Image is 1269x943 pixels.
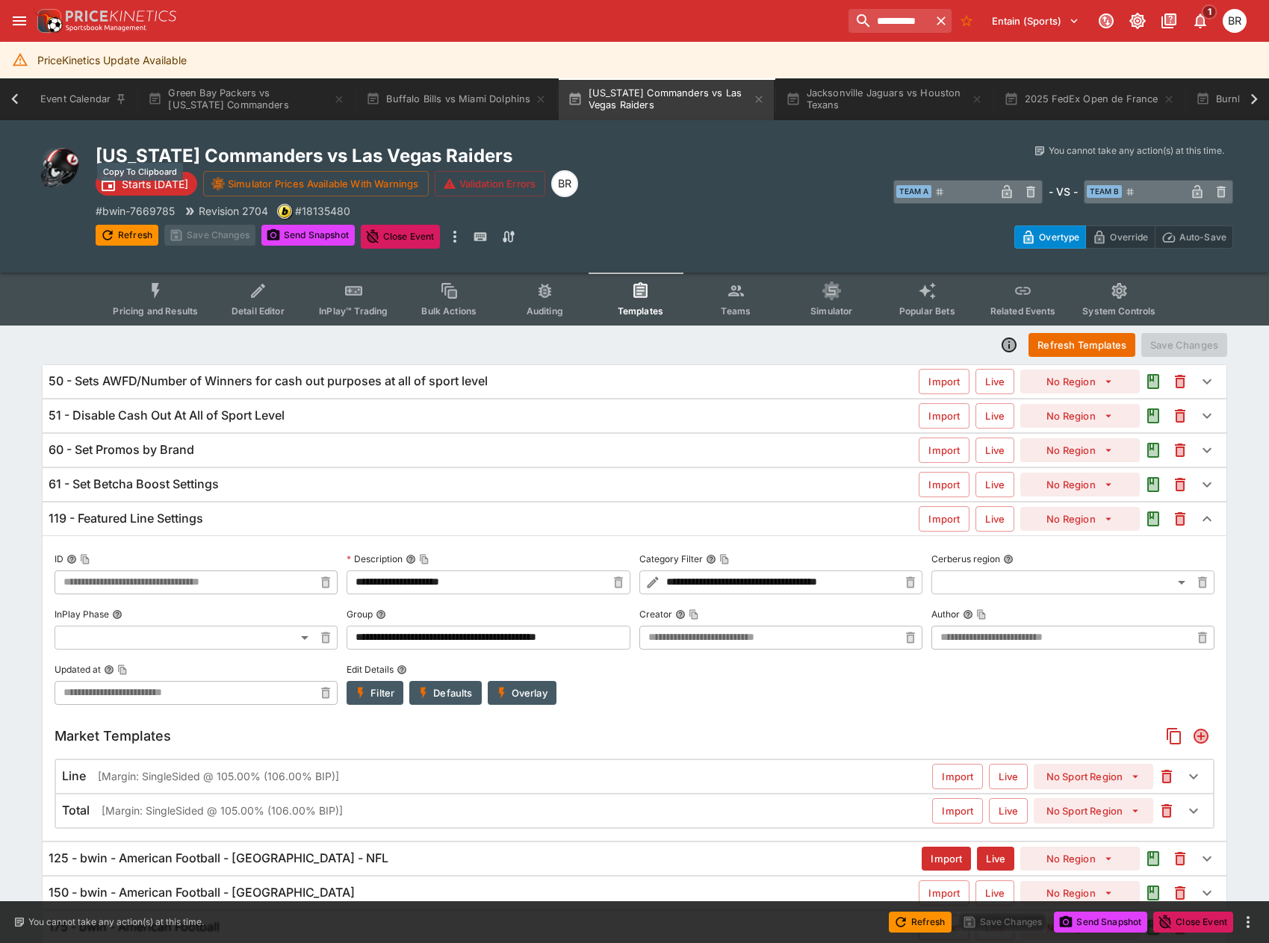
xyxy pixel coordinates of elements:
button: Category FilterCopy To Clipboard [706,554,716,564]
button: CreatorCopy To Clipboard [675,609,686,620]
p: Auto-Save [1179,229,1226,245]
button: Copy To Clipboard [117,665,128,675]
p: Edit Details [347,663,394,676]
button: Refresh Templates [1028,333,1135,357]
button: Import [919,472,969,497]
button: Live [975,403,1014,429]
span: Auditing [527,305,563,317]
img: american_football.png [36,144,84,192]
button: Overlay [488,681,556,705]
span: Detail Editor [232,305,285,317]
button: Live [975,880,1014,906]
button: Copy To Clipboard [976,609,987,620]
button: Import [919,369,969,394]
button: Select Tenant [983,9,1088,33]
button: Override [1085,225,1155,249]
span: System Controls [1082,305,1155,317]
span: Related Events [990,305,1055,317]
button: Group [376,609,386,620]
button: Ben Raymond [1218,4,1251,37]
button: Close Event [361,225,441,249]
h6: Line [62,768,86,784]
button: Copy Market Templates [1161,723,1188,750]
button: Audit the Template Change History [1140,402,1167,429]
button: Import [922,847,971,871]
button: Audit the Template Change History [1140,471,1167,498]
button: Refresh [96,225,158,246]
button: open drawer [6,7,33,34]
p: Creator [639,608,672,620]
h2: Copy To Clipboard [96,144,665,167]
button: Green Bay Packers vs [US_STATE] Commanders [139,78,354,120]
p: You cannot take any action(s) at this time. [28,915,204,929]
span: Team B [1087,185,1122,198]
img: PriceKinetics [66,10,176,22]
button: Live [989,764,1028,789]
p: InPlay Phase [55,608,109,620]
button: Cerberus region [1003,554,1014,564]
button: This will delete the selected template. You will still need to Save Template changes to commit th... [1167,402,1194,429]
button: Validation Errors [435,171,546,196]
p: Copy To Clipboard [96,203,175,219]
button: Event Calendar [31,78,136,120]
span: Teams [721,305,751,317]
button: AuthorCopy To Clipboard [963,609,973,620]
button: Auto-Save [1155,225,1233,249]
p: Author [931,608,960,620]
button: Import [932,798,983,824]
span: Templates [618,305,663,317]
button: Buffalo Bills vs Miami Dolphins [357,78,556,120]
button: Refresh [889,912,952,933]
h6: 125 - bwin - American Football - [GEOGRAPHIC_DATA] - NFL [49,850,388,866]
span: Pricing and Results [113,305,198,317]
button: No Sport Region [1034,764,1153,789]
p: Revision 2704 [199,203,268,219]
img: PriceKinetics Logo [33,6,63,36]
div: Start From [1014,225,1233,249]
button: Import [919,438,969,463]
button: This will delete the selected template. You will still need to Save Template changes to commit th... [1167,368,1194,395]
button: No Region [1020,881,1140,905]
span: 1 [1202,4,1217,19]
button: Audit the Template Change History [1140,505,1167,532]
button: Add [1188,723,1214,750]
button: Defaults [409,681,481,705]
button: Send Snapshot [261,225,355,246]
button: Documentation [1155,7,1182,34]
p: ID [55,553,63,565]
button: Import [919,403,969,429]
button: No Region [1020,507,1140,531]
button: No Region [1020,473,1140,497]
button: Copy To Clipboard [80,554,90,564]
p: Overtype [1039,229,1079,245]
button: Updated atCopy To Clipboard [104,665,114,675]
div: Copy To Clipboard [97,163,183,181]
div: Ben Raymond [1223,9,1247,33]
button: This will delete the selected template. You will still need to Save Template changes to commit th... [1167,845,1194,872]
button: more [446,225,464,249]
p: Override [1110,229,1148,245]
span: Team A [896,185,931,198]
h6: - VS - [1049,184,1078,199]
button: Simulator Prices Available With Warnings [203,171,429,196]
button: more [1239,913,1257,931]
button: No Sport Region [1034,798,1153,824]
button: DescriptionCopy To Clipboard [406,554,416,564]
span: InPlay™ Trading [319,305,388,317]
h6: Total [62,803,90,818]
p: Updated at [55,663,101,676]
p: Description [347,553,403,565]
h6: 51 - Disable Cash Out At All of Sport Level [49,408,285,423]
img: Sportsbook Management [66,25,146,31]
div: Ben Raymond [551,170,578,197]
button: [US_STATE] Commanders vs Las Vegas Raiders [559,78,774,120]
button: No Region [1020,847,1140,871]
button: Copy To Clipboard [689,609,699,620]
h5: Market Templates [55,727,171,744]
span: Simulator [810,305,852,317]
button: This will delete the selected template. You will still need to Save Template changes to commit th... [1167,505,1194,532]
button: Copy To Clipboard [719,554,730,564]
p: You cannot take any action(s) at this time. [1049,144,1224,158]
p: [Margin: SingleSided @ 105.00% (106.00% BIP)] [102,803,343,818]
button: Live [975,438,1014,463]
